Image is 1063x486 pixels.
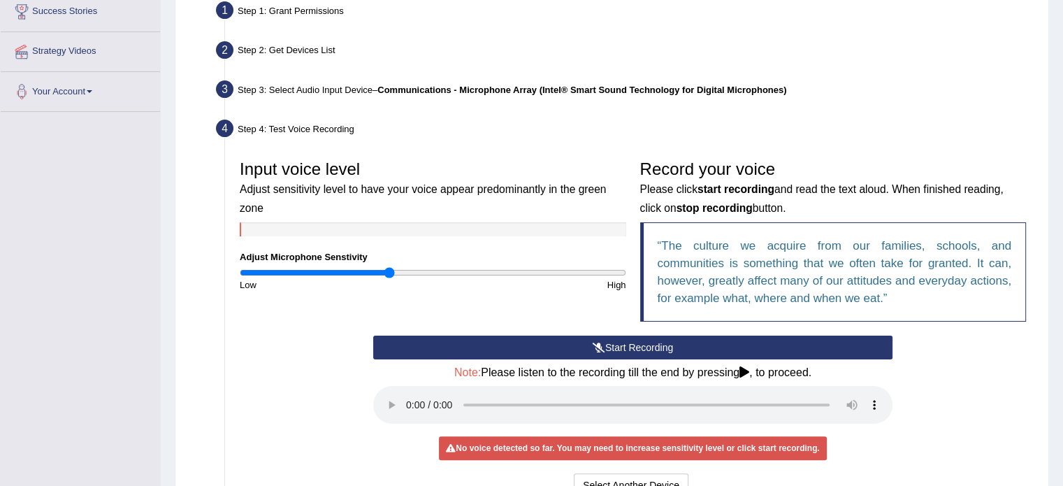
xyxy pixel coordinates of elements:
span: – [373,85,786,95]
div: Step 4: Test Voice Recording [210,115,1042,146]
small: Adjust sensitivity level to have your voice appear predominantly in the green zone [240,183,606,213]
h3: Record your voice [640,160,1027,215]
a: Your Account [1,72,160,107]
small: Please click and read the text aloud. When finished reading, click on button. [640,183,1004,213]
div: High [433,278,632,292]
div: Step 2: Get Devices List [210,37,1042,68]
h3: Input voice level [240,160,626,215]
button: Start Recording [373,336,892,359]
b: Communications - Microphone Array (Intel® Smart Sound Technology for Digital Microphones) [377,85,786,95]
div: Low [233,278,433,292]
label: Adjust Microphone Senstivity [240,250,368,264]
q: The culture we acquire from our families, schools, and communities is something that we often tak... [658,239,1012,305]
b: start recording [697,183,774,195]
div: Step 3: Select Audio Input Device [210,76,1042,107]
a: Strategy Videos [1,32,160,67]
span: Note: [454,366,481,378]
div: No voice detected so far. You may need to increase sensitivity level or click start recording. [439,436,826,460]
b: stop recording [677,202,753,214]
h4: Please listen to the recording till the end by pressing , to proceed. [373,366,892,379]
